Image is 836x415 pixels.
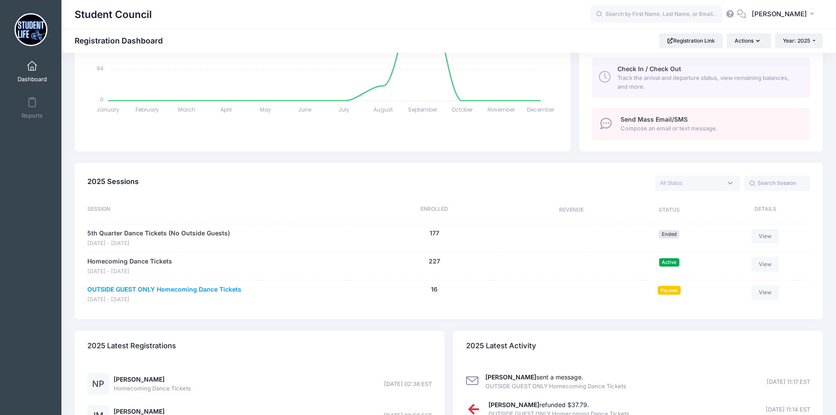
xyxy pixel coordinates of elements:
div: Session [87,205,348,216]
span: 2025 Sessions [87,177,139,186]
a: OUTSIDE GUEST ONLY Homecoming Dance Tickets [87,285,241,294]
button: 227 [429,257,440,266]
a: 5th Quarter Dance Tickets (No Outside Guests) [87,229,230,238]
div: Details [716,205,810,216]
span: Reports [22,112,43,119]
div: Revenue [521,205,622,216]
a: [PERSON_NAME] [114,375,165,383]
a: [PERSON_NAME] [114,408,165,415]
span: Homecoming Dance Tickets [114,384,191,393]
span: Compose an email or text message. [621,124,800,133]
tspan: January [97,106,120,113]
tspan: August [374,106,393,113]
div: Status [622,205,716,216]
a: Dashboard [11,56,53,87]
input: Search by First Name, Last Name, or Email... [591,6,722,23]
tspan: September [408,106,438,113]
h1: Registration Dashboard [75,36,170,45]
span: [DATE] - [DATE] [87,239,230,248]
a: View [751,285,779,300]
a: Send Mass Email/SMS Compose an email or text message. [592,108,810,140]
div: NP [87,373,109,395]
button: Actions [727,33,771,48]
h4: 2025 Latest Activity [466,334,536,359]
span: Active [659,258,679,267]
span: Ended [659,230,679,238]
span: [DATE] - [DATE] [87,296,241,304]
span: OUTSIDE GUEST ONLY Homecoming Dance Tickets [485,382,626,391]
button: 16 [431,285,438,294]
button: Year: 2025 [775,33,823,48]
span: Check In / Check Out [617,65,681,72]
span: Track the arrival and departure status, view remaining balances, and more. [617,74,800,91]
tspan: May [260,106,271,113]
div: Enrolled [348,205,521,216]
input: Search Session [744,176,810,191]
tspan: June [298,106,312,113]
a: Reports [11,93,53,123]
img: Student Council [14,13,47,46]
a: NP [87,381,109,388]
a: View [751,257,779,272]
h1: Student Council [75,4,152,25]
textarea: Search [660,179,722,187]
tspan: April [220,106,232,113]
span: Send Mass Email/SMS [621,115,688,123]
tspan: October [452,106,473,113]
strong: [PERSON_NAME] [485,373,536,381]
a: [PERSON_NAME]refunded $37.79. [488,401,589,408]
tspan: March [178,106,195,113]
tspan: February [136,106,159,113]
tspan: 0 [100,95,104,103]
button: [PERSON_NAME] [746,4,823,25]
a: Homecoming Dance Tickets [87,257,172,266]
span: Dashboard [18,76,47,83]
tspan: July [339,106,350,113]
tspan: 94 [97,65,104,72]
tspan: November [488,106,515,113]
a: Registration Link [659,33,723,48]
span: [PERSON_NAME] [752,9,807,19]
span: Year: 2025 [783,37,810,44]
span: [DATE] 02:38 EST [384,380,432,389]
a: Check In / Check Out Track the arrival and departure status, view remaining balances, and more. [592,58,810,98]
a: View [751,229,779,244]
h4: 2025 Latest Registrations [87,334,176,359]
button: 177 [430,229,439,238]
tspan: December [527,106,555,113]
span: [DATE] 11:14 EST [766,405,810,414]
a: [PERSON_NAME]sent a message. [485,373,583,381]
strong: [PERSON_NAME] [488,401,539,408]
span: [DATE] 11:17 EST [767,378,810,386]
span: [DATE] - [DATE] [87,267,172,276]
span: Paused [658,286,681,294]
